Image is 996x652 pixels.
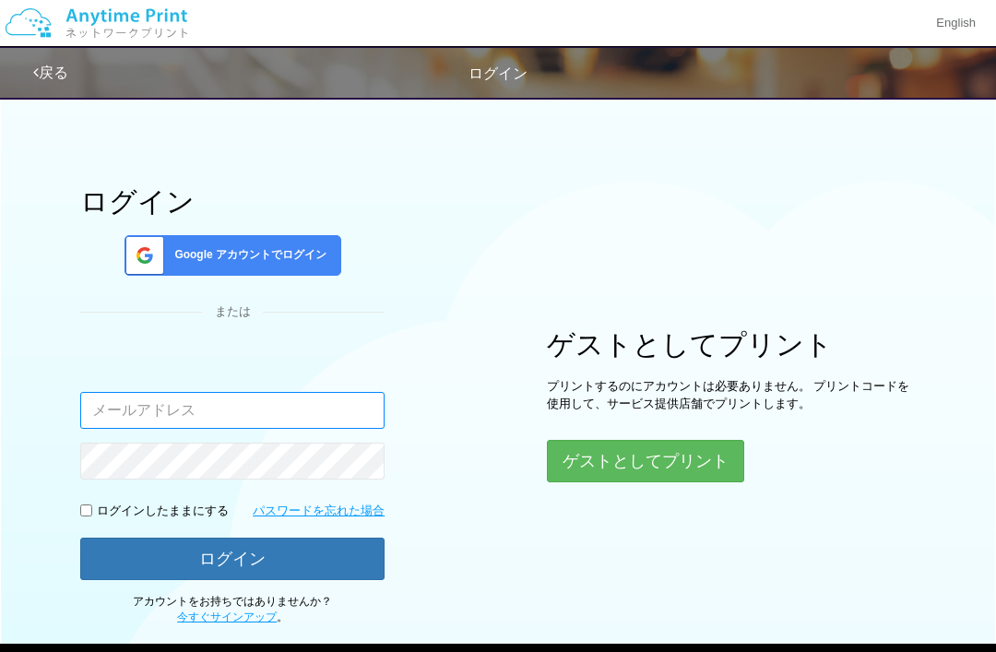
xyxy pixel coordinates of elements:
a: 戻る [33,65,68,80]
a: パスワードを忘れた場合 [253,503,385,520]
button: ログイン [80,538,385,580]
h1: ログイン [80,186,385,217]
span: ログイン [468,65,528,81]
input: メールアドレス [80,392,385,429]
a: 今すぐサインアップ [177,611,277,623]
p: プリントするのにアカウントは必要ありません。 プリントコードを使用して、サービス提供店舗でプリントします。 [547,378,916,412]
span: Google アカウントでログイン [167,247,326,263]
p: アカウントをお持ちではありませんか？ [80,594,385,625]
h1: ゲストとしてプリント [547,329,916,360]
div: または [80,303,385,321]
button: ゲストとしてプリント [547,440,744,482]
span: 。 [177,611,288,623]
p: ログインしたままにする [97,503,229,520]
